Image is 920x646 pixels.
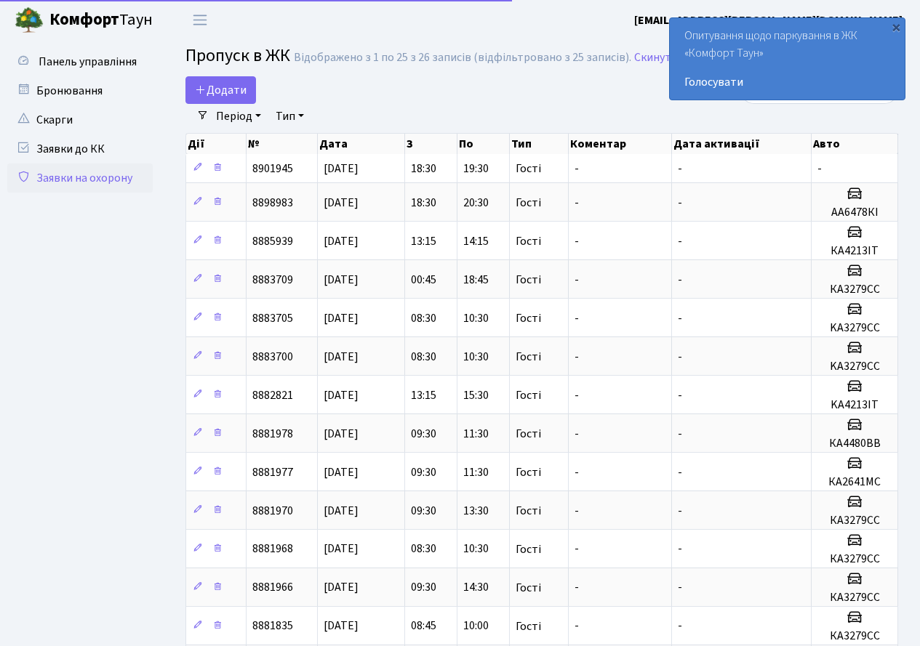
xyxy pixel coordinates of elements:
[252,618,293,634] span: 8881835
[817,514,892,528] h5: КА3279СС
[252,503,293,519] span: 8881970
[575,233,579,249] span: -
[516,467,541,478] span: Гості
[817,437,892,451] h5: КА4480ВВ
[510,134,569,154] th: Тип
[324,464,359,480] span: [DATE]
[817,475,892,489] h5: КА2641МС
[575,195,579,211] span: -
[411,195,436,211] span: 18:30
[575,161,579,177] span: -
[324,580,359,596] span: [DATE]
[575,464,579,480] span: -
[463,272,489,288] span: 18:45
[575,349,579,365] span: -
[575,310,579,326] span: -
[252,349,293,365] span: 8883700
[463,233,489,249] span: 14:15
[575,387,579,403] span: -
[516,197,541,209] span: Гості
[182,8,218,32] button: Переключити навігацію
[7,47,153,76] a: Панель управління
[817,398,892,412] h5: KA4213IT
[7,134,153,163] a: Заявки до КК
[411,580,436,596] span: 09:30
[7,163,153,193] a: Заявки на охорону
[678,464,682,480] span: -
[463,541,489,557] span: 10:30
[411,310,436,326] span: 08:30
[516,389,541,401] span: Гості
[270,104,310,129] a: Тип
[678,426,682,442] span: -
[411,464,436,480] span: 09:30
[678,195,682,211] span: -
[49,8,153,33] span: Таун
[672,134,812,154] th: Дата активації
[324,272,359,288] span: [DATE]
[411,349,436,365] span: 08:30
[817,591,892,605] h5: КА3279СС
[252,233,293,249] span: 8885939
[463,387,489,403] span: 15:30
[575,618,579,634] span: -
[516,428,541,440] span: Гості
[324,195,359,211] span: [DATE]
[411,272,436,288] span: 00:45
[324,503,359,519] span: [DATE]
[463,310,489,326] span: 10:30
[411,161,436,177] span: 18:30
[569,134,673,154] th: Коментар
[634,51,678,65] a: Скинути
[463,349,489,365] span: 10:30
[411,503,436,519] span: 09:30
[670,18,905,100] div: Опитування щодо паркування в ЖК «Комфорт Таун»
[247,134,319,154] th: №
[210,104,267,129] a: Період
[678,349,682,365] span: -
[252,541,293,557] span: 8881968
[185,43,290,68] span: Пропуск в ЖК
[634,12,903,28] b: [EMAIL_ADDRESS][PERSON_NAME][DOMAIN_NAME]
[516,582,541,594] span: Гості
[252,580,293,596] span: 8881966
[817,283,892,296] h5: КА3279СС
[186,134,247,154] th: Дії
[463,195,489,211] span: 20:30
[7,76,153,105] a: Бронювання
[411,618,436,634] span: 08:45
[516,351,541,363] span: Гості
[575,272,579,288] span: -
[516,544,541,555] span: Гості
[185,76,256,104] a: Додати
[516,312,541,324] span: Гості
[252,387,293,403] span: 8882821
[575,426,579,442] span: -
[678,618,682,634] span: -
[463,464,489,480] span: 11:30
[817,360,892,374] h5: KA3279CC
[252,161,293,177] span: 8901945
[39,54,137,70] span: Панель управління
[516,505,541,517] span: Гості
[634,12,903,29] a: [EMAIL_ADDRESS][PERSON_NAME][DOMAIN_NAME]
[812,134,898,154] th: Авто
[411,387,436,403] span: 13:15
[463,426,489,442] span: 11:30
[817,321,892,335] h5: KA3279CC
[678,580,682,596] span: -
[516,235,541,247] span: Гості
[405,134,457,154] th: З
[324,387,359,403] span: [DATE]
[324,161,359,177] span: [DATE]
[516,621,541,632] span: Гості
[252,195,293,211] span: 8898983
[324,349,359,365] span: [DATE]
[49,8,119,31] b: Комфорт
[252,272,293,288] span: 8883709
[324,426,359,442] span: [DATE]
[463,618,489,634] span: 10:00
[678,503,682,519] span: -
[678,387,682,403] span: -
[575,541,579,557] span: -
